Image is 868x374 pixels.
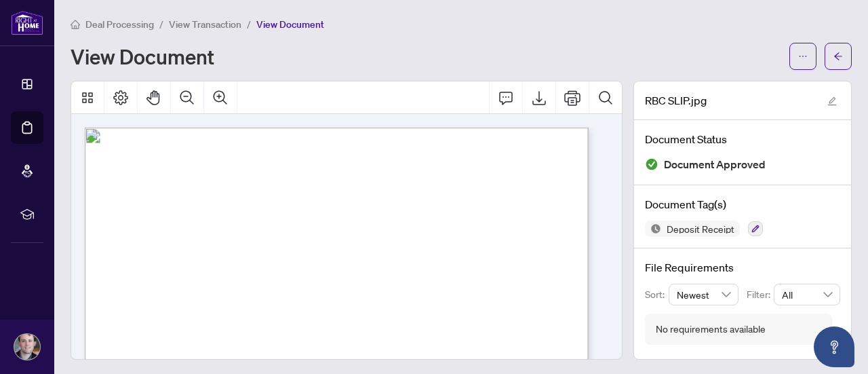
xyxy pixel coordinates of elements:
[159,16,163,32] li: /
[645,157,658,171] img: Document Status
[645,287,669,302] p: Sort:
[782,284,832,305] span: All
[247,16,251,32] li: /
[256,18,324,31] span: View Document
[798,52,808,61] span: ellipsis
[645,259,840,276] h4: File Requirements
[645,131,840,147] h4: Document Status
[814,326,854,367] button: Open asap
[656,322,766,337] div: No requirements available
[645,196,840,212] h4: Document Tag(s)
[833,52,843,61] span: arrow-left
[85,18,154,31] span: Deal Processing
[747,287,774,302] p: Filter:
[71,20,80,29] span: home
[677,284,731,305] span: Newest
[645,92,707,109] span: RBC SLIP.jpg
[11,10,43,35] img: logo
[71,45,214,67] h1: View Document
[645,221,661,237] img: Status Icon
[827,96,837,106] span: edit
[661,224,740,233] span: Deposit Receipt
[664,155,766,174] span: Document Approved
[169,18,241,31] span: View Transaction
[14,334,40,360] img: Profile Icon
